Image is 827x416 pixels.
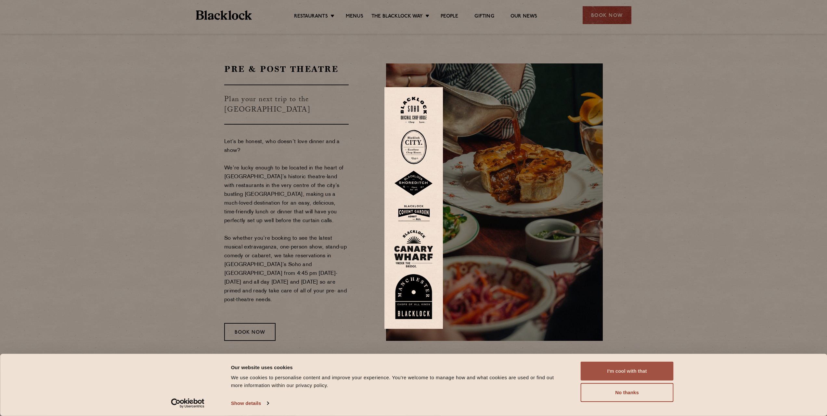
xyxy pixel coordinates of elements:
[394,203,433,224] img: BLA_1470_CoventGarden_Website_Solid.svg
[231,363,566,371] div: Our website uses cookies
[394,274,433,319] img: BL_Manchester_Logo-bleed.png
[581,383,674,402] button: No thanks
[231,374,566,389] div: We use cookies to personalise content and improve your experience. You're welcome to manage how a...
[394,230,433,268] img: BL_CW_Logo_Website.svg
[401,130,427,164] img: City-stamp-default.svg
[581,362,674,381] button: I'm cool with that
[159,398,216,408] a: Usercentrics Cookiebot - opens in a new window
[401,97,427,123] img: Soho-stamp-default.svg
[231,398,269,408] a: Show details
[394,171,433,196] img: Shoreditch-stamp-v2-default.svg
